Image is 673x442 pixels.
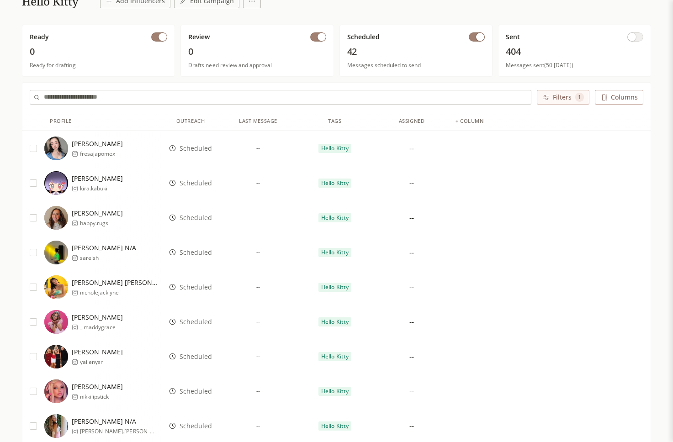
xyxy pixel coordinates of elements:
[347,62,485,69] span: Messages scheduled to send
[456,117,483,125] div: + column
[180,352,212,361] span: Scheduled
[44,241,68,264] img: https://lookalike-images.influencerlist.ai/profiles/521c581b-b016-4aa2-b31a-76a6e0391550.jpg
[321,353,348,360] span: Hello Kitty
[44,206,68,230] img: https://lookalike-images.influencerlist.ai/profiles/0f27750c-8f0c-4042-a0fe-82147592acc0.jpg
[256,145,260,152] span: --
[80,220,123,227] span: happy.rugs
[321,249,348,256] span: Hello Kitty
[328,117,341,125] div: Tags
[347,45,485,58] span: 42
[180,179,212,188] span: Scheduled
[321,145,348,152] span: Hello Kitty
[409,316,414,327] div: --
[50,117,72,125] div: Profile
[44,379,68,403] img: https://lookalike-images.influencerlist.ai/profiles/92222d3a-a221-4162-8fd4-1db6faba8a5f.jpg
[44,171,68,195] img: https://lookalike-images.influencerlist.ai/profiles/530f0556-0eb8-4dc4-90dd-a5d30140f8d2.jpg
[506,32,520,42] span: Sent
[188,32,210,42] span: Review
[188,62,326,69] span: Drafts need review and approval
[72,417,158,426] span: [PERSON_NAME] N/A
[72,174,123,183] span: [PERSON_NAME]
[80,393,123,400] span: nikkilipstick
[256,214,260,221] span: --
[256,284,260,291] span: --
[575,93,584,102] span: 1
[188,45,326,58] span: 0
[180,213,212,222] span: Scheduled
[506,62,643,69] span: Messages sent (50 [DATE])
[409,351,414,362] div: --
[72,243,136,253] span: [PERSON_NAME] N/A
[537,90,589,105] button: Filters 1
[80,289,158,296] span: nicholejacklyne
[409,247,414,258] div: --
[409,143,414,154] div: --
[180,144,212,153] span: Scheduled
[180,248,212,257] span: Scheduled
[256,422,260,430] span: --
[399,117,424,125] div: Assigned
[180,421,212,431] span: Scheduled
[44,137,68,160] img: https://lookalike-images.influencerlist.ai/profiles/ba7a772b-08ec-4e1b-8f0b-864cf6ee2a2e.jpg
[176,117,205,125] div: Outreach
[72,382,123,391] span: [PERSON_NAME]
[44,345,68,368] img: https://lookalike-images.influencerlist.ai/profiles/8331ea68-6355-47c0-bc47-5c8987b5cfc2.jpg
[44,310,68,334] img: https://lookalike-images.influencerlist.ai/profiles/b1f30d77-1491-4242-85ba-0cf2e7637628.jpg
[80,185,123,192] span: kira.kabuki
[347,32,380,42] span: Scheduled
[321,284,348,291] span: Hello Kitty
[256,353,260,360] span: --
[80,358,123,366] span: yailenysr
[256,179,260,187] span: --
[409,421,414,431] div: --
[409,282,414,293] div: --
[44,275,68,299] img: https://lookalike-images.influencerlist.ai/profiles/8c290020-8411-4e3f-ab77-c5d3f4f5ab44.jpg
[72,209,123,218] span: [PERSON_NAME]
[80,150,123,158] span: fresajapomex
[256,388,260,395] span: --
[30,32,49,42] span: Ready
[80,254,136,262] span: sareish
[595,90,643,105] button: Columns
[72,278,158,287] span: [PERSON_NAME] [PERSON_NAME]
[72,139,123,148] span: [PERSON_NAME]
[321,214,348,221] span: Hello Kitty
[321,388,348,395] span: Hello Kitty
[80,428,158,435] span: [PERSON_NAME].[PERSON_NAME]
[256,249,260,256] span: --
[72,313,123,322] span: [PERSON_NAME]
[409,386,414,397] div: --
[506,45,643,58] span: 404
[239,117,277,125] div: Last Message
[30,45,167,58] span: 0
[321,179,348,187] span: Hello Kitty
[409,178,414,189] div: --
[30,62,167,69] span: Ready for drafting
[80,324,123,331] span: _.maddygrace
[180,387,212,396] span: Scheduled
[44,414,68,438] img: https://lookalike-images.influencerlist.ai/profiles/77509a85-fe65-44b6-badd-ce27a2f2180c.jpg
[321,318,348,326] span: Hello Kitty
[321,422,348,430] span: Hello Kitty
[180,317,212,326] span: Scheduled
[72,347,123,357] span: [PERSON_NAME]
[409,212,414,223] div: --
[256,318,260,326] span: --
[180,283,212,292] span: Scheduled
